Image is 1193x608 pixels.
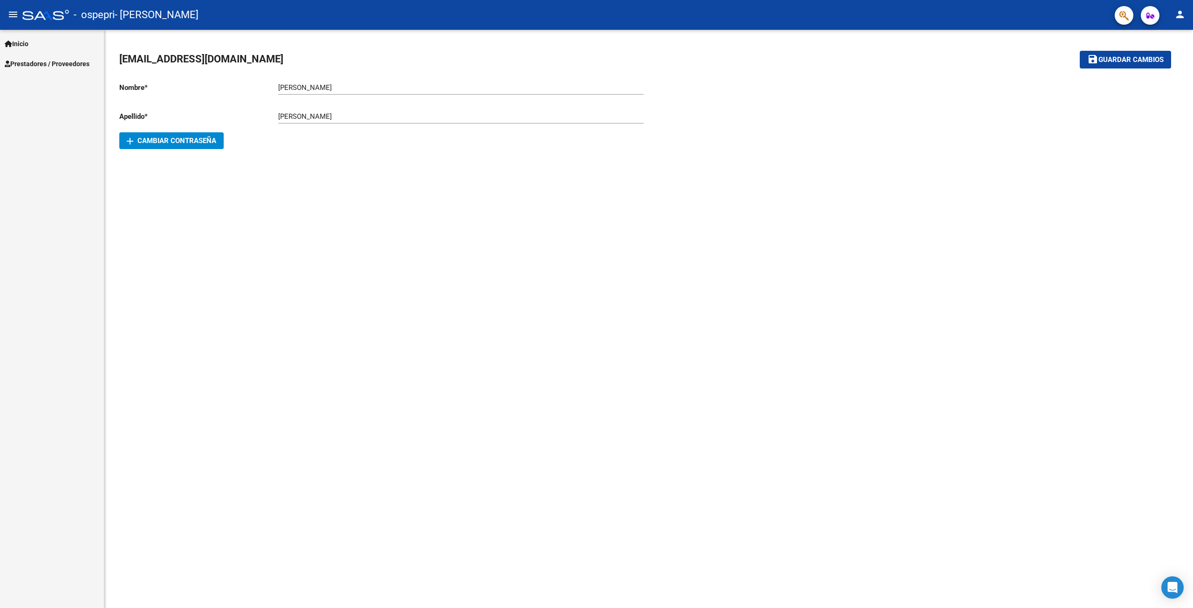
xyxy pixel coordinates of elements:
[1080,51,1171,68] button: Guardar cambios
[1098,56,1164,64] span: Guardar cambios
[119,53,283,65] span: [EMAIL_ADDRESS][DOMAIN_NAME]
[127,137,216,145] span: Cambiar Contraseña
[5,39,28,49] span: Inicio
[1174,9,1186,20] mat-icon: person
[119,82,278,93] p: Nombre
[74,5,115,25] span: - ospepri
[5,59,89,69] span: Prestadores / Proveedores
[119,111,278,122] p: Apellido
[1087,54,1098,65] mat-icon: save
[115,5,199,25] span: - [PERSON_NAME]
[1161,576,1184,599] div: Open Intercom Messenger
[119,132,224,149] button: Cambiar Contraseña
[7,9,19,20] mat-icon: menu
[124,136,136,147] mat-icon: add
